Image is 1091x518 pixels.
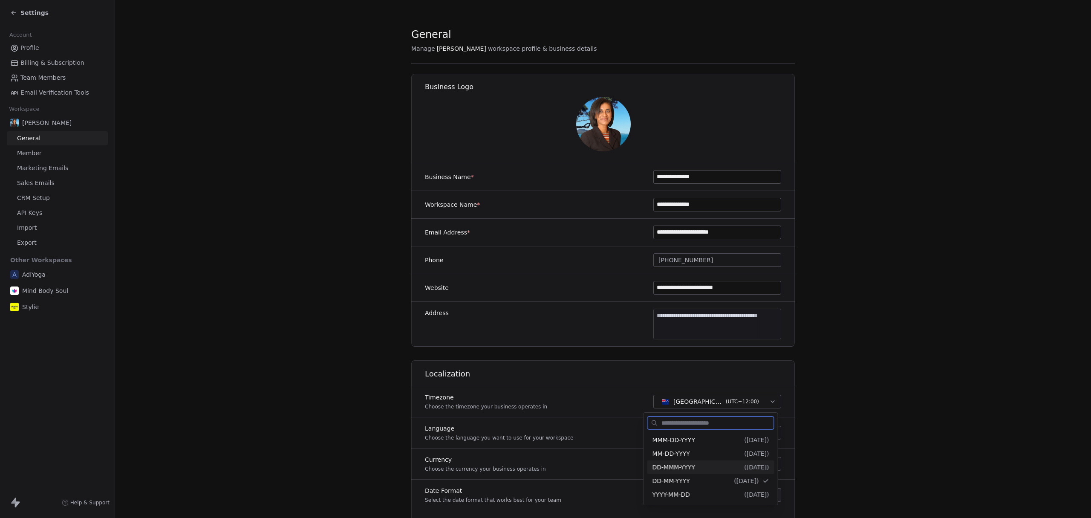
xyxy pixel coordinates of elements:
span: ( [DATE] ) [744,450,769,457]
span: ( [DATE] ) [744,437,769,443]
span: MMM-DD-YYYY [652,437,695,443]
span: DD-MM-YYYY [652,477,690,484]
span: MM-DD-YYYY [652,450,690,457]
span: ( [DATE] ) [744,464,769,471]
span: DD-MMM-YYYY [652,464,695,471]
div: Suggestions [647,433,774,501]
span: ( [DATE] ) [734,477,759,484]
span: YYYY-MM-DD [652,491,690,498]
span: ( [DATE] ) [744,491,769,498]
